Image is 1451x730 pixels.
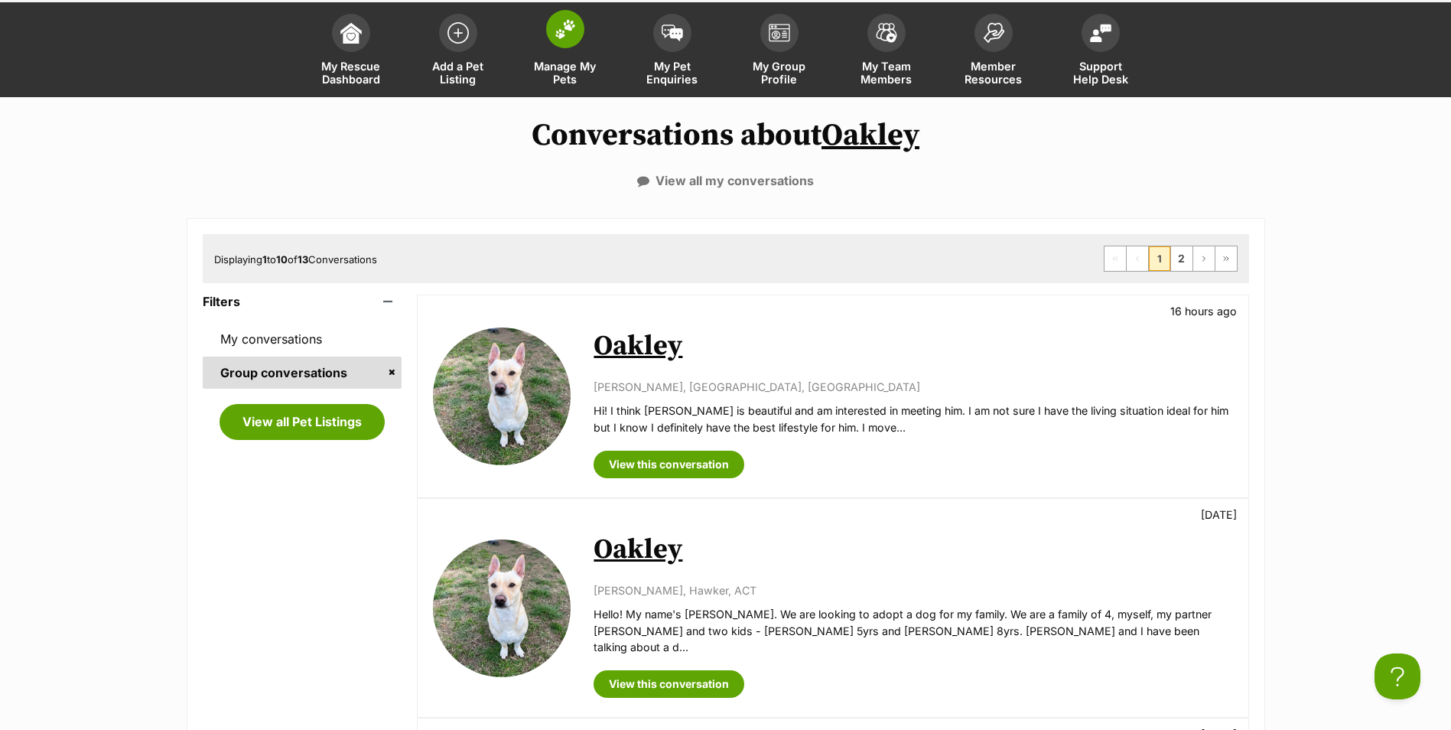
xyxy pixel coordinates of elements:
img: team-members-icon-5396bd8760b3fe7c0b43da4ab00e1e3bb1a5d9ba89233759b79545d2d3fc5d0d.svg [876,23,897,43]
header: Filters [203,295,402,308]
a: View all Pet Listings [220,404,385,439]
span: Support Help Desk [1066,60,1135,86]
img: member-resources-icon-8e73f808a243e03378d46382f2149f9095a855e16c252ad45f914b54edf8863c.svg [983,22,1004,43]
a: Manage My Pets [512,6,619,97]
strong: 10 [276,253,288,266]
img: group-profile-icon-3fa3cf56718a62981997c0bc7e787c4b2cf8bcc04b72c1350f741eb67cf2f40e.svg [769,24,790,42]
a: Last page [1215,246,1237,271]
a: Oakley [594,533,682,567]
p: 16 hours ago [1170,303,1237,319]
img: add-pet-listing-icon-0afa8454b4691262ce3f59096e99ab1cd57d4a30225e0717b998d2c9b9846f56.svg [447,22,469,44]
p: [PERSON_NAME], Hawker, ACT [594,582,1232,598]
img: dashboard-icon-eb2f2d2d3e046f16d808141f083e7271f6b2e854fb5c12c21221c1fb7104beca.svg [340,22,362,44]
a: Member Resources [940,6,1047,97]
p: [DATE] [1201,507,1237,523]
a: View all my conversations [637,174,814,187]
img: Oakley [433,539,571,677]
a: My Pet Enquiries [619,6,726,97]
a: Oakley [594,329,682,363]
span: Member Resources [959,60,1028,86]
span: Add a Pet Listing [424,60,493,86]
img: pet-enquiries-icon-7e3ad2cf08bfb03b45e93fb7055b45f3efa6380592205ae92323e6603595dc1f.svg [662,24,683,41]
span: My Group Profile [745,60,814,86]
a: View this conversation [594,451,744,478]
a: Add a Pet Listing [405,6,512,97]
img: manage-my-pets-icon-02211641906a0b7f246fdf0571729dbe1e7629f14944591b6c1af311fb30b64b.svg [555,19,576,39]
span: Previous page [1127,246,1148,271]
span: Displaying to of Conversations [214,253,377,266]
a: Next page [1193,246,1215,271]
p: Hi! I think [PERSON_NAME] is beautiful and am interested in meeting him. I am not sure I have the... [594,402,1232,435]
a: View this conversation [594,670,744,698]
span: First page [1105,246,1126,271]
img: help-desk-icon-fdf02630f3aa405de69fd3d07c3f3aa587a6932b1a1747fa1d2bba05be0121f9.svg [1090,24,1111,42]
strong: 1 [262,253,267,266]
a: Group conversations [203,357,402,389]
a: My Group Profile [726,6,833,97]
span: My Team Members [852,60,921,86]
img: Oakley [433,328,571,465]
a: My Rescue Dashboard [298,6,405,97]
span: Page 1 [1149,246,1170,271]
strong: 13 [298,253,308,266]
span: My Pet Enquiries [638,60,707,86]
p: Hello! My name's [PERSON_NAME]. We are looking to adopt a dog for my family. We are a family of 4... [594,606,1232,655]
a: Page 2 [1171,246,1192,271]
nav: Pagination [1104,246,1238,272]
a: My Team Members [833,6,940,97]
p: [PERSON_NAME], [GEOGRAPHIC_DATA], [GEOGRAPHIC_DATA] [594,379,1232,395]
a: My conversations [203,323,402,355]
a: Support Help Desk [1047,6,1154,97]
span: Manage My Pets [531,60,600,86]
iframe: Help Scout Beacon - Open [1375,653,1420,699]
span: My Rescue Dashboard [317,60,386,86]
a: Oakley [821,116,919,155]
